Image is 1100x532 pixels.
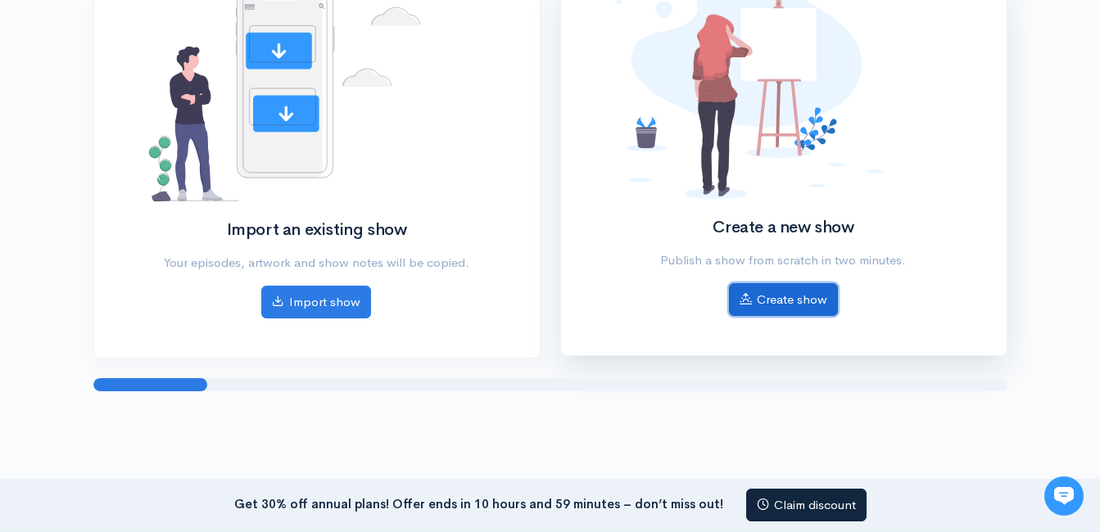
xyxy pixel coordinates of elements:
p: Your episodes, artwork and show notes will be copied. [149,254,484,273]
button: New conversation [25,217,302,250]
a: Import show [261,286,371,319]
h1: Hi 👋 [25,79,303,106]
strong: Get 30% off annual plans! Offer ends in 10 hours and 59 minutes – don’t miss out! [234,495,723,511]
input: Search articles [48,308,292,340]
p: Publish a show from scratch in two minutes. [616,251,951,270]
span: New conversation [106,227,197,240]
iframe: gist-messenger-bubble-iframe [1044,476,1084,516]
p: Find an answer quickly [22,281,306,300]
h2: Just let us know if you need anything and we'll be happy to help! 🙂 [25,109,303,187]
h2: Create a new show [616,219,951,237]
h2: Import an existing show [149,221,484,239]
a: Create show [729,283,838,317]
a: Claim discount [746,489,867,522]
